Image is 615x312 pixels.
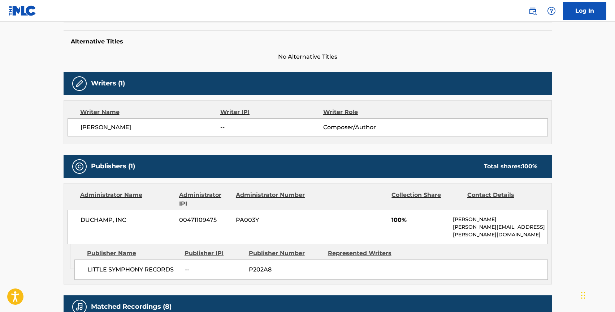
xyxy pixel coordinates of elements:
[323,108,417,117] div: Writer Role
[75,79,84,88] img: Writers
[579,277,615,312] iframe: Chat Widget
[391,191,462,208] div: Collection Share
[80,108,221,117] div: Writer Name
[563,2,606,20] a: Log In
[323,123,417,132] span: Composer/Author
[185,265,243,274] span: --
[80,191,174,208] div: Administrator Name
[453,216,547,223] p: [PERSON_NAME]
[544,4,559,18] div: Help
[581,284,585,306] div: Drag
[547,7,556,15] img: help
[249,265,322,274] span: P202A8
[81,216,174,224] span: DUCHAMP, INC
[328,249,402,258] div: Represented Writers
[525,4,540,18] a: Public Search
[75,162,84,171] img: Publishers
[453,223,547,239] p: [PERSON_NAME][EMAIL_ADDRESS][PERSON_NAME][DOMAIN_NAME]
[75,303,84,311] img: Matched Recordings
[91,79,125,88] h5: Writers (1)
[220,123,323,132] span: --
[467,191,537,208] div: Contact Details
[87,265,179,274] span: LITTLE SYMPHONY RECORDS
[522,163,537,170] span: 100 %
[391,216,447,224] span: 100%
[64,52,552,61] span: No Alternative Titles
[91,303,172,311] h5: Matched Recordings (8)
[81,123,221,132] span: [PERSON_NAME]
[220,108,323,117] div: Writer IPI
[9,5,36,16] img: MLC Logo
[71,38,545,45] h5: Alternative Titles
[179,216,230,224] span: 00471109475
[484,162,537,171] div: Total shares:
[87,249,179,258] div: Publisher Name
[236,191,306,208] div: Administrator Number
[179,191,230,208] div: Administrator IPI
[236,216,306,224] span: PA003Y
[185,249,243,258] div: Publisher IPI
[249,249,322,258] div: Publisher Number
[91,162,135,170] h5: Publishers (1)
[528,7,537,15] img: search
